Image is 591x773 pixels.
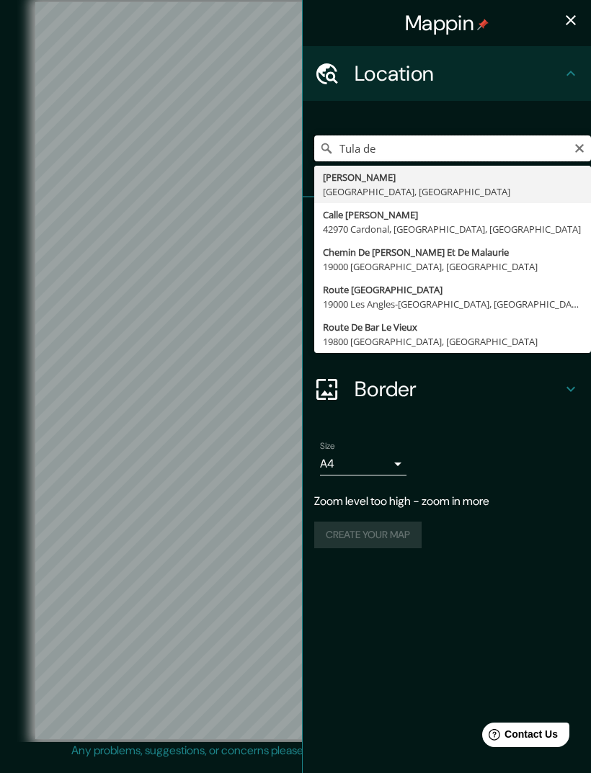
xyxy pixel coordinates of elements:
div: Pins [303,197,591,252]
input: Pick your city or area [314,135,591,161]
div: 19800 [GEOGRAPHIC_DATA], [GEOGRAPHIC_DATA] [323,334,582,349]
div: 19000 [GEOGRAPHIC_DATA], [GEOGRAPHIC_DATA] [323,259,582,274]
div: Route [GEOGRAPHIC_DATA] [323,282,582,297]
img: pin-icon.png [477,19,489,30]
div: Route De Bar Le Vieux [323,320,582,334]
button: Clear [574,140,585,154]
div: Border [303,362,591,416]
div: Calle [PERSON_NAME] [323,207,582,222]
h4: Location [355,61,562,86]
label: Size [320,440,335,452]
h4: Border [355,376,562,402]
h4: Mappin [405,10,489,36]
div: Location [303,46,591,101]
iframe: Help widget launcher [463,717,575,757]
canvas: Map [35,2,556,739]
div: 42970 Cardonal, [GEOGRAPHIC_DATA], [GEOGRAPHIC_DATA] [323,222,582,236]
div: [GEOGRAPHIC_DATA], [GEOGRAPHIC_DATA] [323,184,582,199]
div: A4 [320,452,406,475]
p: Any problems, suggestions, or concerns please email . [71,742,515,759]
p: Zoom level too high - zoom in more [314,493,579,510]
div: Chemin De [PERSON_NAME] Et De Malaurie [323,245,582,259]
div: [PERSON_NAME] [323,170,582,184]
div: 19000 Les Angles-[GEOGRAPHIC_DATA], [GEOGRAPHIC_DATA] [323,297,582,311]
div: Style [303,252,591,307]
div: Layout [303,307,591,362]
